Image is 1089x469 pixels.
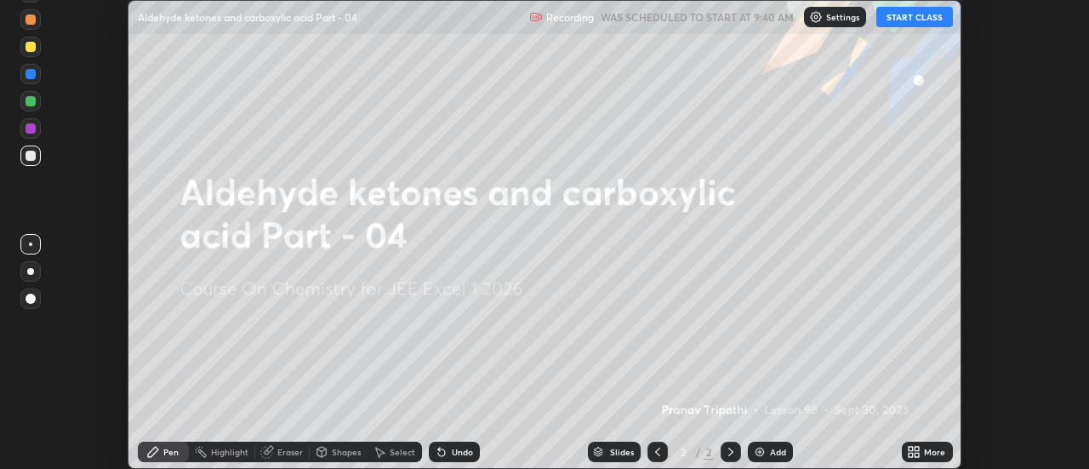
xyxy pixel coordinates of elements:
p: Settings [826,13,859,21]
div: 2 [675,447,692,457]
div: More [924,448,945,456]
div: 2 [704,444,714,460]
img: class-settings-icons [809,10,823,24]
div: Undo [452,448,473,456]
div: Eraser [277,448,303,456]
div: Shapes [332,448,361,456]
img: recording.375f2c34.svg [529,10,543,24]
img: add-slide-button [753,445,767,459]
div: Pen [163,448,179,456]
p: Recording [546,11,594,24]
p: Aldehyde ketones and carboxylic acid Part - 04 [138,10,357,24]
div: / [695,447,700,457]
div: Add [770,448,786,456]
div: Select [390,448,415,456]
button: START CLASS [876,7,953,27]
div: Slides [610,448,634,456]
div: Highlight [211,448,248,456]
h5: WAS SCHEDULED TO START AT 9:40 AM [601,9,794,25]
